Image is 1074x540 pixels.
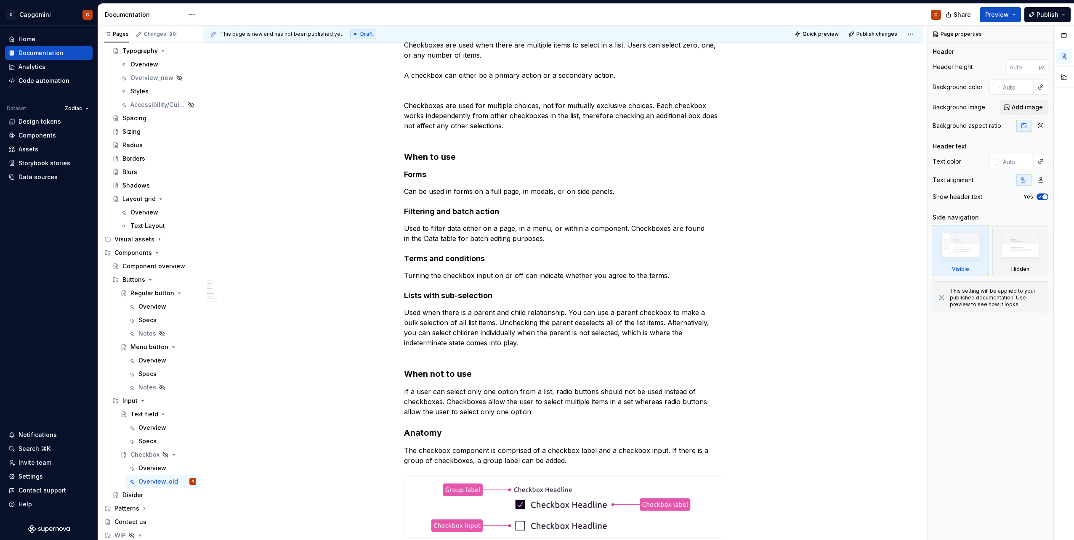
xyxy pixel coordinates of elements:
div: C [6,10,16,20]
div: Sizing [122,127,141,136]
div: Components [101,246,199,259]
div: Styles [130,87,149,95]
a: Data sources [5,170,93,184]
div: Input [122,397,138,405]
a: Specs [125,367,199,381]
div: Radius [122,141,143,149]
div: Shadows [122,181,150,190]
input: Auto [1006,59,1039,74]
div: Hidden [992,225,1049,276]
p: Can be used in forms on a full page, in modals, or on side panels. [404,186,722,196]
div: Layout grid [122,195,156,203]
div: Typography [122,47,158,55]
div: Header text [933,142,967,151]
h4: Filtering and batch action [404,206,722,217]
div: Search ⌘K [19,445,51,453]
span: Share [954,11,971,19]
div: Overview_new [130,74,173,82]
div: Background color [933,83,983,91]
a: Menu button [117,340,199,354]
svg: Supernova Logo [28,525,70,533]
span: Add image [1012,103,1043,111]
button: Publish [1024,7,1071,22]
a: Sizing [109,125,199,138]
div: Data sources [19,173,58,181]
span: 90 [168,31,177,37]
input: Auto [1000,154,1034,169]
div: Side navigation [933,213,979,222]
span: This page is new and has not been published yet. [220,31,343,37]
h4: Forms [404,169,722,180]
a: Checkbox [117,448,199,461]
div: Text field [130,410,158,418]
div: Buttons [122,275,145,284]
div: Overview_old [138,477,178,486]
div: Overview [138,302,166,311]
div: Notifications [19,431,57,439]
h4: Terms and conditions [404,254,722,264]
div: Design tokens [19,117,61,126]
div: Text alignment [933,176,973,184]
div: Specs [138,370,157,378]
a: Overview [125,354,199,367]
div: Code automation [19,77,69,85]
p: If a user can select only one option from a list, radio buttons should not be used instead of che... [404,386,722,417]
a: Specs [125,313,199,327]
a: Components [5,129,93,142]
p: Used when there is a parent and child relationship. You can use a parent checkbox to make a bulk ... [404,307,722,358]
div: G [86,11,89,18]
div: This setting will be applied to your published documentation. Use preview to see how it looks. [950,288,1043,308]
a: Shadows [109,179,199,192]
div: Overview [138,424,166,432]
div: Documentation [105,11,184,19]
a: Borders [109,152,199,165]
a: Design tokens [5,115,93,128]
div: Patterns [114,504,139,513]
div: Analytics [19,63,45,71]
span: Publish changes [856,31,897,37]
a: Overview [125,421,199,434]
a: Regular button [117,286,199,300]
a: Notes [125,381,199,394]
button: Contact support [5,484,93,497]
div: Pages [104,31,129,37]
div: Show header text [933,193,982,201]
div: Accessibility/Guide [130,101,185,109]
img: efc27703-abce-4c7a-82cc-e9021dcb0c52.png [404,476,722,537]
button: Search ⌘K [5,442,93,455]
span: Draft [360,31,373,37]
a: Spacing [109,111,199,125]
a: Overview [117,206,199,219]
div: Invite team [19,458,51,467]
a: Styles [117,85,199,98]
div: Borders [122,154,145,163]
a: Text Layout [117,219,199,233]
span: Publish [1037,11,1058,19]
a: Documentation [5,46,93,60]
a: Storybook stories [5,156,93,170]
div: Help [19,500,32,508]
a: Settings [5,470,93,483]
button: Help [5,498,93,511]
a: Overview [125,300,199,313]
div: Input [109,394,199,408]
div: Overview [130,60,158,69]
h4: Lists with sub-selection [404,291,722,301]
button: Notifications [5,428,93,442]
h3: When not to use [404,368,722,380]
a: Overview_new [117,71,199,85]
div: Storybook stories [19,159,70,167]
button: Add image [1000,100,1048,115]
div: Dataset [7,105,26,112]
div: Regular button [130,289,174,297]
a: Invite team [5,456,93,469]
div: Header height [933,63,973,71]
div: Component overview [122,262,185,270]
button: Quick preview [792,28,843,40]
a: Code automation [5,74,93,87]
div: Background aspect ratio [933,122,1001,130]
a: Layout grid [109,192,199,206]
h3: When to use [404,151,722,163]
button: Share [941,7,976,22]
button: CCapgeminiG [2,5,96,24]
